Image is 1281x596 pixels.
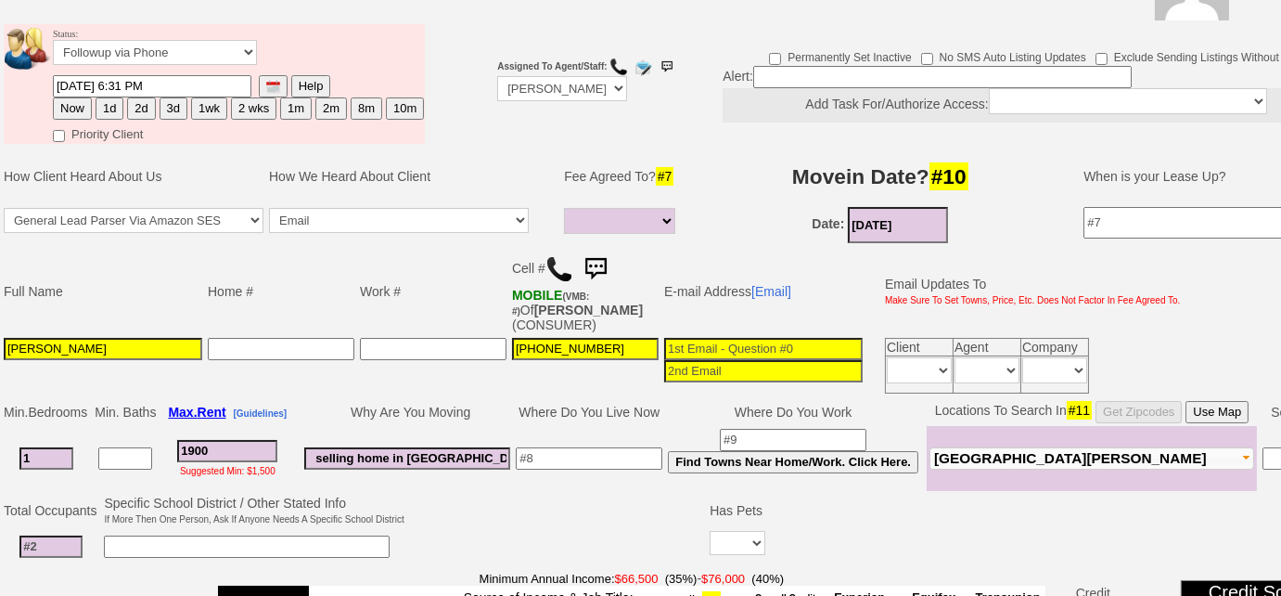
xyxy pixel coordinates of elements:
[5,28,60,70] img: people.png
[127,97,155,120] button: 2d
[53,97,92,120] button: Now
[104,514,404,525] font: If More Then One Person, Ask If Anyone Needs A Specific School District
[935,403,1249,418] nobr: Locations To Search In
[934,450,1207,466] span: [GEOGRAPHIC_DATA][PERSON_NAME]
[53,122,143,143] label: Priority Client
[1,149,266,204] td: How Client Heard About Us
[357,248,509,335] td: Work #
[1,248,205,335] td: Full Name
[812,216,844,231] b: Date:
[512,288,562,303] font: MOBILE
[67,139,206,155] b: Assigned To Agent:
[497,61,607,71] b: Assigned To Agent/Staff:
[751,572,784,586] font: (40%)
[304,447,510,470] input: #6
[480,572,698,586] font: Minimum Annual Income:
[67,27,77,48] p: f
[168,405,225,420] b: Max.
[180,466,275,476] font: Suggested Min: $1,500
[698,160,1062,193] h3: Movein Date?
[301,398,513,426] td: Why Are You Moving
[266,149,550,204] td: How We Heard About Client
[634,58,652,76] img: compose_email.png
[885,295,1181,305] font: Make Sure To Set Towns, Price, Etc. Does Not Factor In Fee Agreed To.
[67,106,501,155] i: Changes Made: [DATE] 18:31:00 (Originally: [DATE] 17:59:18) 227 (Originally: 0)
[1,1,60,29] b: [DATE]
[656,167,674,186] span: #7
[205,248,357,335] td: Home #
[561,149,684,204] td: Fee Agreed To?
[921,53,933,65] input: No SMS Auto Listing Updates
[516,447,662,470] input: #8
[351,97,382,120] button: 8m
[929,447,1254,470] button: [GEOGRAPHIC_DATA][PERSON_NAME]
[67,48,649,64] i: Followup Date Changed From [DATE] 5:59 pm To [DATE] 6:31 pm By [PERSON_NAME]
[1095,401,1182,423] button: Get Zipcodes
[160,97,187,120] button: 3d
[512,292,589,317] font: (VMB: #)
[198,405,226,420] span: Rent
[609,58,628,76] img: call.png
[668,451,918,473] button: Find Towns Near Home/Work. Click Here.
[1,398,92,426] td: Min.
[509,248,661,335] td: Cell # Of (CONSUMER)
[871,248,1184,335] td: Email Updates To
[67,123,199,138] b: Status Timestamp:
[701,572,745,586] font: $76,000
[1,18,60,28] font: 15 hours Ago
[661,248,865,335] td: E-mail Address
[19,447,73,470] input: #1
[545,255,573,283] img: call.png
[53,130,65,142] input: Priority Client
[233,408,287,419] b: [Guidelines]
[291,75,331,97] button: Help
[954,338,1021,356] td: Agent
[28,405,87,420] span: Bedrooms
[233,405,287,420] a: [Guidelines]
[720,429,866,451] input: #9
[92,398,159,426] td: Min. Baths
[19,536,83,558] input: #2
[769,53,781,65] input: Permanently Set Inactive
[101,493,406,528] td: Specific School District / Other Stated Info
[218,571,1045,586] span: -
[1,493,101,528] td: Total Occupants
[886,338,954,356] td: Client
[1021,338,1089,356] td: Company
[664,338,863,360] input: 1st Email - Question #0
[1095,53,1108,65] input: Exclude Sending Listings Without Pics
[658,58,676,76] img: sms.png
[191,97,227,120] button: 1wk
[1067,401,1092,420] span: #11
[512,288,589,317] b: AT&T Wireless
[280,97,312,120] button: 1m
[177,440,277,462] input: #3
[96,97,123,120] button: 1d
[53,29,257,60] font: Status:
[1185,401,1249,423] button: Use Map
[513,398,665,426] td: Where Do You Live Now
[67,77,622,93] i: Assigned Agent Changed From Nobody To [PERSON_NAME] By [PERSON_NAME]
[315,97,347,120] button: 2m
[534,303,643,317] b: [PERSON_NAME]
[386,97,424,120] button: 10m
[665,398,921,426] td: Where Do You Work
[664,360,863,382] input: 2nd Email
[231,97,276,120] button: 2 wks
[929,162,968,190] span: #10
[769,45,911,66] label: Permanently Set Inactive
[577,251,614,288] img: sms.png
[707,493,768,528] td: Has Pets
[665,572,698,586] font: (35%)
[615,572,659,586] font: $66,500
[751,284,791,299] a: [Email]
[266,80,280,94] img: [calendar icon]
[921,45,1086,66] label: No SMS Auto Listing Updates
